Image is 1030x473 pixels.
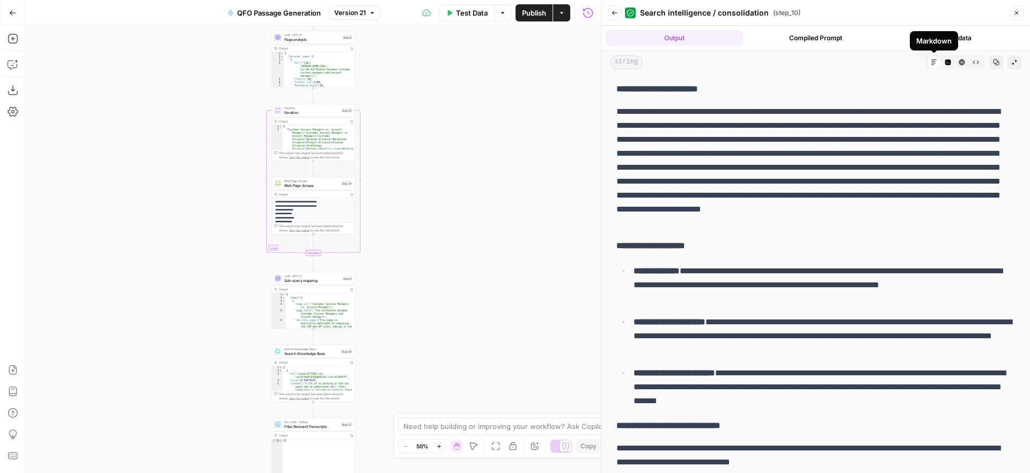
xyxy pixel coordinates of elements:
[341,349,352,354] div: Step 30
[281,59,284,62] span: Toggle code folding, rows 3 through 10
[272,250,355,256] div: Complete
[272,84,284,88] div: 7
[272,345,355,402] div: Search Knowledge BaseSearch Knowledge BaseStep 30Output[ { "id":"vsdid:4777397:rid :eitYCPaPVlK4L...
[341,108,352,113] div: Step 13
[272,88,284,91] div: 8
[606,30,743,46] button: Output
[279,224,352,232] div: This output is too large & has been abbreviated for review. to view the full content.
[289,156,310,159] span: Copy the output
[272,125,283,128] div: 1
[341,422,352,427] div: Step 37
[272,78,284,81] div: 5
[284,424,339,429] span: Filter Relevant Transcripts
[341,181,353,186] div: Step 14
[272,379,283,382] div: 4
[279,369,283,373] span: Toggle code folding, rows 2 through 6
[282,300,285,303] span: Toggle code folding, rows 3 through 146
[272,303,285,309] div: 4
[279,46,347,50] div: Output
[279,360,347,365] div: Output
[272,373,283,379] div: 3
[279,192,347,197] div: Output
[284,274,340,278] span: LLM · GPT-4.1
[279,125,283,128] span: Toggle code folding, rows 1 through 3
[342,276,352,281] div: Step 9
[289,397,310,400] span: Copy the output
[284,106,339,110] span: Iteration
[221,4,327,21] button: QFO Passage Generation
[580,441,597,451] span: Copy
[284,179,339,183] span: Web Page Scrape
[281,52,284,55] span: Toggle code folding, rows 1 through 44
[279,151,352,159] div: This output is too large & has been abbreviated for review. to view the full content.
[289,229,310,232] span: Copy the output
[272,62,284,78] div: 4
[342,35,352,40] div: Step 8
[313,161,314,177] g: Edge from step_13 to step_14
[284,183,339,188] span: Web Page Scrape
[281,55,284,59] span: Toggle code folding, rows 2 through 43
[888,30,1026,46] button: Metadata
[284,33,340,37] span: LLM · GPT-4.1
[284,347,339,351] span: Search Knowledge Base
[313,256,314,272] g: Edge from step_13-iteration-end to step_9
[773,8,800,18] span: ( step_10 )
[284,420,339,424] span: Run Code · Python
[272,31,355,88] div: LLM · GPT-4.1Page analysisStep 8Output{ "relevant_pages":[ { "Url":"[URL] .[DOMAIN_NAME][URL] -is...
[272,59,284,62] div: 3
[306,250,321,256] div: Complete
[272,319,285,341] div: 6
[279,287,347,292] div: Output
[272,55,284,59] div: 2
[284,37,340,42] span: Page analysis
[522,8,546,18] span: Publish
[279,392,352,401] div: This output is too large & has been abbreviated for review. to view the full content.
[272,439,283,442] div: 1
[272,52,284,55] div: 1
[279,433,347,438] div: Output
[279,366,283,369] span: Toggle code folding, rows 1 through 7
[747,30,885,46] button: Compiled Prompt
[313,15,314,31] g: Edge from step_12 to step_8
[313,88,314,104] g: Edge from step_8 to step_13
[272,104,355,161] div: LoopIterationIterationStep 13Output[ "Customer Success Managers vs. Account Managers\nCustomer Su...
[610,55,643,69] span: string
[640,8,769,18] span: Search intelligence / consolidation
[456,8,488,18] span: Test Data
[272,81,284,84] div: 6
[282,296,285,300] span: Toggle code folding, rows 2 through 147
[313,329,314,345] g: Edge from step_9 to step_30
[284,278,340,283] span: Sub-query mapping
[334,8,366,18] span: Version 21
[272,366,283,369] div: 1
[576,439,601,453] button: Copy
[916,35,952,46] div: Markdown
[313,402,314,418] g: Edge from step_30 to step_37
[272,300,285,303] div: 3
[284,351,339,356] span: Search Knowledge Base
[272,296,285,300] div: 2
[272,272,355,329] div: LLM · GPT-4.1Sub-query mappingStep 9Output{ "pages":[ { "page_url":"Customer Success Managers vs....
[284,110,339,115] span: Iteration
[329,6,380,20] button: Version 21
[272,369,283,373] div: 2
[272,309,285,319] div: 5
[279,119,347,123] div: Output
[416,442,428,450] span: 50%
[272,293,285,296] div: 1
[237,8,321,18] span: QFO Passage Generation
[282,293,285,296] span: Toggle code folding, rows 1 through 148
[516,4,553,21] button: Publish
[439,4,494,21] button: Test Data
